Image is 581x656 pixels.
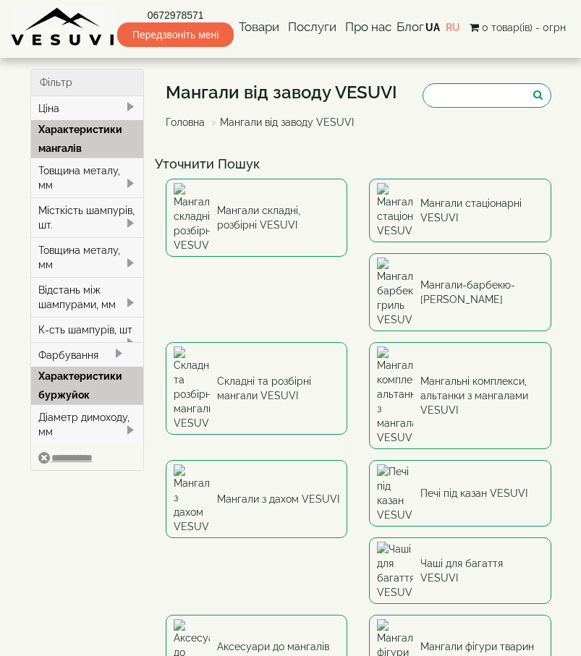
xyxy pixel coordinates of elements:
[377,346,413,445] img: Мангальні комплекси, альтанки з мангалами VESUVI
[342,11,395,44] a: Про нас
[31,158,144,197] div: Товщина металу, мм
[117,22,234,47] span: Передзвоніть мені
[31,197,144,237] div: Місткість шампурів, шт.
[208,115,354,129] li: Мангали від заводу VESUVI
[31,367,144,404] div: Характеристики буржуйок
[166,116,205,128] a: Головна
[369,179,551,242] a: Мангали стаціонарні VESUVI Мангали стаціонарні VESUVI
[31,237,144,277] div: Товщина металу, мм
[155,157,562,171] h4: Уточнити Пошук
[377,542,413,600] img: Чаші для багаття VESUVI
[396,20,424,34] a: Блог
[174,183,210,252] img: Мангали складні, розбірні VESUVI
[31,317,144,342] div: К-сть шампурів, шт
[446,22,460,33] a: RU
[11,7,116,47] img: Завод VESUVI
[377,257,413,327] img: Мангали-барбекю-гриль VESUVI
[117,8,234,22] a: 0672978571
[235,11,283,44] a: Товари
[31,404,144,444] div: Діаметр димоходу, мм
[465,20,570,35] button: 0 товар(ів) - 0грн
[377,183,413,238] img: Мангали стаціонарні VESUVI
[425,22,440,33] a: UA
[369,253,551,331] a: Мангали-барбекю-гриль VESUVI Мангали-барбекю-[PERSON_NAME]
[31,96,144,121] div: Ціна
[369,460,551,527] a: Печі під казан VESUVI Печі під казан VESUVI
[369,537,551,604] a: Чаші для багаття VESUVI Чаші для багаття VESUVI
[377,464,413,522] img: Печі під казан VESUVI
[166,342,347,435] a: Складні та розбірні мангали VESUVI Складні та розбірні мангали VESUVI
[174,464,210,534] img: Мангали з дахом VESUVI
[166,179,347,257] a: Мангали складні, розбірні VESUVI Мангали складні, розбірні VESUVI
[31,277,144,317] div: Відстань між шампурами, мм
[31,342,144,367] div: Фарбування
[284,11,340,44] a: Послуги
[31,120,144,158] div: Характеристики мангалів
[174,346,210,430] img: Складні та розбірні мангали VESUVI
[369,342,551,449] a: Мангальні комплекси, альтанки з мангалами VESUVI Мангальні комплекси, альтанки з мангалами VESUVI
[31,69,144,96] div: Фільтр
[166,460,347,538] a: Мангали з дахом VESUVI Мангали з дахом VESUVI
[166,83,397,102] h1: Мангали від заводу VESUVI
[482,22,566,33] span: 0 товар(ів) - 0грн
